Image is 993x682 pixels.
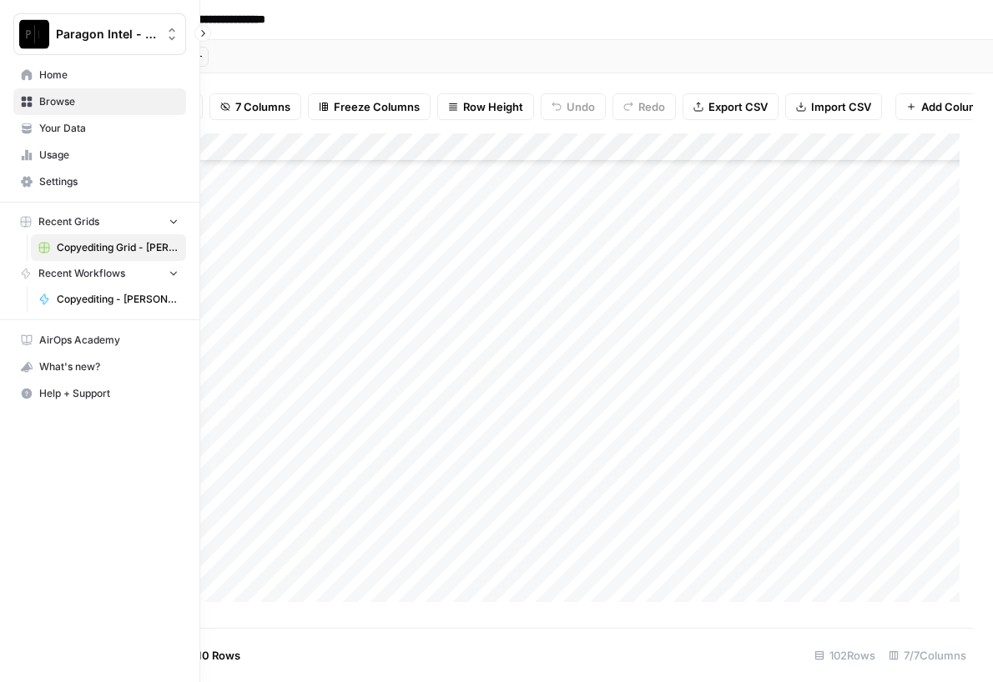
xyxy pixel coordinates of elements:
span: Add 10 Rows [174,647,240,664]
a: Home [13,62,186,88]
span: Browse [39,94,179,109]
span: Row Height [463,98,523,115]
div: 102 Rows [808,642,882,669]
button: Import CSV [785,93,882,120]
span: Recent Workflows [38,266,125,281]
button: Freeze Columns [308,93,431,120]
a: AirOps Academy [13,327,186,354]
span: Copyediting Grid - [PERSON_NAME] [57,240,179,255]
div: 7/7 Columns [882,642,973,669]
span: Freeze Columns [334,98,420,115]
span: Add Column [921,98,985,115]
span: Recent Grids [38,214,99,229]
button: 7 Columns [209,93,301,120]
span: Your Data [39,121,179,136]
span: Copyediting - [PERSON_NAME] [57,292,179,307]
span: Usage [39,148,179,163]
button: Recent Workflows [13,261,186,286]
span: Paragon Intel - Copyediting [56,26,157,43]
a: Settings [13,168,186,195]
span: Settings [39,174,179,189]
a: Usage [13,142,186,168]
button: Workspace: Paragon Intel - Copyediting [13,13,186,55]
button: Undo [541,93,606,120]
a: Browse [13,88,186,115]
span: Export CSV [708,98,768,115]
a: Copyediting - [PERSON_NAME] [31,286,186,313]
a: Your Data [13,115,186,142]
button: Row Height [437,93,534,120]
span: 7 Columns [235,98,290,115]
button: Recent Grids [13,209,186,234]
span: AirOps Academy [39,333,179,348]
span: Redo [638,98,665,115]
img: Paragon Intel - Copyediting Logo [19,19,49,49]
span: Home [39,68,179,83]
div: What's new? [14,354,185,379]
button: Redo [612,93,676,120]
span: Undo [567,98,595,115]
button: Help + Support [13,380,186,407]
span: Help + Support [39,386,179,401]
button: Export CSV [683,93,779,120]
a: Copyediting Grid - [PERSON_NAME] [31,234,186,261]
span: Import CSV [811,98,871,115]
button: What's new? [13,354,186,380]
